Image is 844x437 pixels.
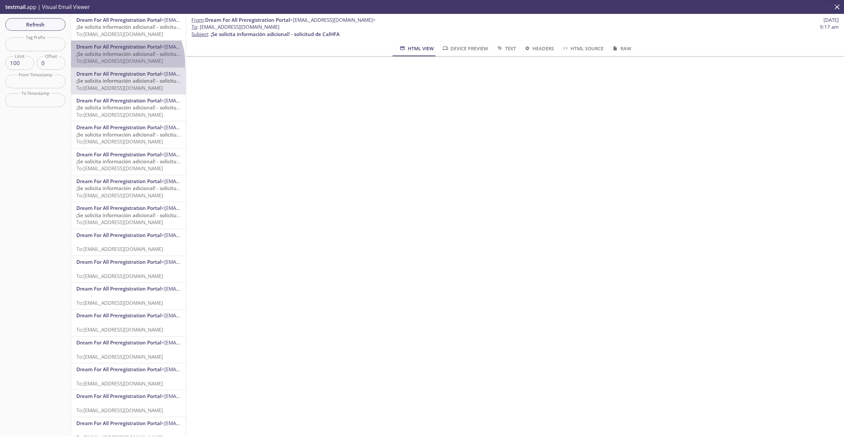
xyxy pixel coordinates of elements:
span: [DATE] [823,17,839,23]
span: 9:17 am [820,23,839,30]
div: Dream For All Preregistration Portal<[EMAIL_ADDRESS][DOMAIN_NAME]>To:[EMAIL_ADDRESS][DOMAIN_NAME] [71,256,186,282]
span: Raw [612,44,631,53]
span: <[EMAIL_ADDRESS][DOMAIN_NAME]> [161,97,247,104]
span: Subject [191,31,208,37]
span: To: [EMAIL_ADDRESS][DOMAIN_NAME] [76,246,163,252]
span: Dream For All Preregistration Portal [76,312,161,319]
span: Dream For All Preregistration Portal [76,258,161,265]
button: Refresh [5,18,65,31]
span: ¡Se solicita información adicional! - solicitud de CalHFA [76,158,205,165]
span: Device Preview [442,44,488,53]
span: testmail [5,3,25,11]
span: <[EMAIL_ADDRESS][DOMAIN_NAME]> [161,420,247,426]
span: Headers [524,44,554,53]
span: To: [EMAIL_ADDRESS][DOMAIN_NAME] [76,192,163,199]
span: <[EMAIL_ADDRESS][DOMAIN_NAME]> [161,285,247,292]
div: Dream For All Preregistration Portal<[EMAIL_ADDRESS][DOMAIN_NAME]>To:[EMAIL_ADDRESS][DOMAIN_NAME] [71,229,186,256]
div: Dream For All Preregistration Portal<[EMAIL_ADDRESS][DOMAIN_NAME]>¡Se solicita información adicio... [71,175,186,202]
div: Dream For All Preregistration Portal<[EMAIL_ADDRESS][DOMAIN_NAME]>¡Se solicita información adicio... [71,95,186,121]
span: : [EMAIL_ADDRESS][DOMAIN_NAME] [191,23,279,30]
span: ¡Se solicita información adicional! - solicitud de CalHFA [76,104,205,111]
span: Dream For All Preregistration Portal [76,339,161,346]
span: <[EMAIL_ADDRESS][DOMAIN_NAME]> [161,17,247,23]
span: To: [EMAIL_ADDRESS][DOMAIN_NAME] [76,219,163,225]
div: Dream For All Preregistration Portal<[EMAIL_ADDRESS][DOMAIN_NAME]>¡Se solicita información adicio... [71,14,186,40]
span: <[EMAIL_ADDRESS][DOMAIN_NAME]> [161,312,247,319]
span: Dream For All Preregistration Portal [76,97,161,104]
span: From [191,17,204,23]
span: ¡Se solicita información adicional! - solicitud de CalHFA [76,185,205,191]
span: Dream For All Preregistration Portal [76,366,161,373]
span: <[EMAIL_ADDRESS][DOMAIN_NAME]> [161,393,247,399]
span: <[EMAIL_ADDRESS][DOMAIN_NAME]> [161,339,247,346]
span: Dream For All Preregistration Portal [76,43,161,50]
span: ¡Se solicita información adicional! - solicitud de CalHFA [76,23,205,30]
div: Dream For All Preregistration Portal<[EMAIL_ADDRESS][DOMAIN_NAME]>To:[EMAIL_ADDRESS][DOMAIN_NAME] [71,337,186,363]
span: Dream For All Preregistration Portal [76,151,161,158]
span: <[EMAIL_ADDRESS][DOMAIN_NAME]> [161,366,247,373]
span: Dream For All Preregistration Portal [76,420,161,426]
div: Dream For All Preregistration Portal<[EMAIL_ADDRESS][DOMAIN_NAME]>To:[EMAIL_ADDRESS][DOMAIN_NAME] [71,363,186,390]
span: To: [EMAIL_ADDRESS][DOMAIN_NAME] [76,407,163,414]
span: <[EMAIL_ADDRESS][DOMAIN_NAME]> [161,124,247,131]
span: HTML Source [562,44,604,53]
span: <[EMAIL_ADDRESS][DOMAIN_NAME]> [161,205,247,211]
span: ¡Se solicita información adicional! - solicitud de CalHFA [76,131,205,138]
p: : [191,23,839,38]
div: Dream For All Preregistration Portal<[EMAIL_ADDRESS][DOMAIN_NAME]>¡Se solicita información adicio... [71,148,186,175]
span: <[EMAIL_ADDRESS][DOMAIN_NAME]> [290,17,376,23]
span: Dream For All Preregistration Portal [76,205,161,211]
span: To: [EMAIL_ADDRESS][DOMAIN_NAME] [76,380,163,387]
span: Dream For All Preregistration Portal [76,232,161,238]
span: To: [EMAIL_ADDRESS][DOMAIN_NAME] [76,58,163,64]
span: <[EMAIL_ADDRESS][DOMAIN_NAME]> [161,70,247,77]
span: ¡Se solicita información adicional! - solicitud de CalHFA [76,77,205,84]
span: <[EMAIL_ADDRESS][DOMAIN_NAME]> [161,178,247,184]
span: Dream For All Preregistration Portal [76,393,161,399]
span: HTML View [399,44,434,53]
span: To: [EMAIL_ADDRESS][DOMAIN_NAME] [76,85,163,91]
span: To: [EMAIL_ADDRESS][DOMAIN_NAME] [76,353,163,360]
span: Refresh [11,20,60,29]
span: To: [EMAIL_ADDRESS][DOMAIN_NAME] [76,273,163,279]
span: Dream For All Preregistration Portal [205,17,290,23]
div: Dream For All Preregistration Portal<[EMAIL_ADDRESS][DOMAIN_NAME]>To:[EMAIL_ADDRESS][DOMAIN_NAME] [71,309,186,336]
span: To: [EMAIL_ADDRESS][DOMAIN_NAME] [76,111,163,118]
span: To: [EMAIL_ADDRESS][DOMAIN_NAME] [76,31,163,37]
span: Dream For All Preregistration Portal [76,178,161,184]
span: To: [EMAIL_ADDRESS][DOMAIN_NAME] [76,299,163,306]
span: ¡Se solicita información adicional! - solicitud de CalHFA [76,51,205,57]
span: <[EMAIL_ADDRESS][DOMAIN_NAME]> [161,151,247,158]
span: To: [EMAIL_ADDRESS][DOMAIN_NAME] [76,165,163,172]
span: To: [EMAIL_ADDRESS][DOMAIN_NAME] [76,326,163,333]
span: <[EMAIL_ADDRESS][DOMAIN_NAME]> [161,43,247,50]
span: ¡Se solicita información adicional! - solicitud de CalHFA [76,212,205,218]
span: : [191,17,376,23]
div: Dream For All Preregistration Portal<[EMAIL_ADDRESS][DOMAIN_NAME]>¡Se solicita información adicio... [71,68,186,94]
span: Dream For All Preregistration Portal [76,70,161,77]
div: Dream For All Preregistration Portal<[EMAIL_ADDRESS][DOMAIN_NAME]>¡Se solicita información adicio... [71,121,186,148]
span: To: [EMAIL_ADDRESS][DOMAIN_NAME] [76,138,163,145]
div: Dream For All Preregistration Portal<[EMAIL_ADDRESS][DOMAIN_NAME]>¡Se solicita información adicio... [71,202,186,228]
div: Dream For All Preregistration Portal<[EMAIL_ADDRESS][DOMAIN_NAME]>¡Se solicita información adicio... [71,41,186,67]
span: To [191,23,197,30]
span: Dream For All Preregistration Portal [76,124,161,131]
span: Dream For All Preregistration Portal [76,17,161,23]
span: ¡Se solicita información adicional! - solicitud de CalHFA [211,31,340,37]
span: Dream For All Preregistration Portal [76,285,161,292]
div: Dream For All Preregistration Portal<[EMAIL_ADDRESS][DOMAIN_NAME]>To:[EMAIL_ADDRESS][DOMAIN_NAME] [71,283,186,309]
div: Dream For All Preregistration Portal<[EMAIL_ADDRESS][DOMAIN_NAME]>To:[EMAIL_ADDRESS][DOMAIN_NAME] [71,390,186,417]
span: <[EMAIL_ADDRESS][DOMAIN_NAME]> [161,232,247,238]
span: Text [496,44,516,53]
span: <[EMAIL_ADDRESS][DOMAIN_NAME]> [161,258,247,265]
